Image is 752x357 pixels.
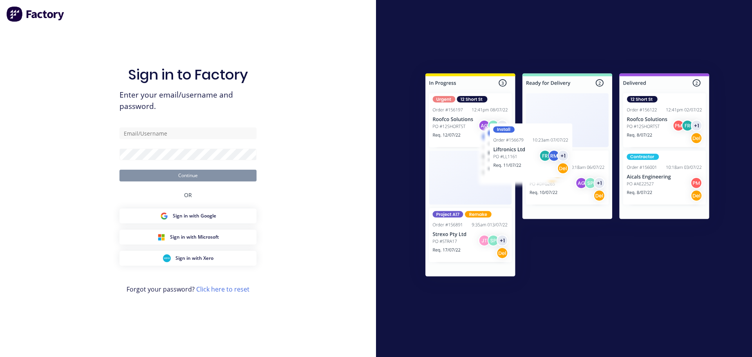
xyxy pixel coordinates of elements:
[170,234,219,241] span: Sign in with Microsoft
[128,66,248,83] h1: Sign in to Factory
[127,285,249,294] span: Forgot your password?
[119,230,257,245] button: Microsoft Sign inSign in with Microsoft
[160,212,168,220] img: Google Sign in
[6,6,65,22] img: Factory
[184,181,192,208] div: OR
[408,58,727,295] img: Sign in
[119,89,257,112] span: Enter your email/username and password.
[119,251,257,266] button: Xero Sign inSign in with Xero
[175,255,213,262] span: Sign in with Xero
[119,208,257,223] button: Google Sign inSign in with Google
[119,170,257,181] button: Continue
[157,233,165,241] img: Microsoft Sign in
[119,127,257,139] input: Email/Username
[173,212,216,219] span: Sign in with Google
[196,285,249,294] a: Click here to reset
[163,254,171,262] img: Xero Sign in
